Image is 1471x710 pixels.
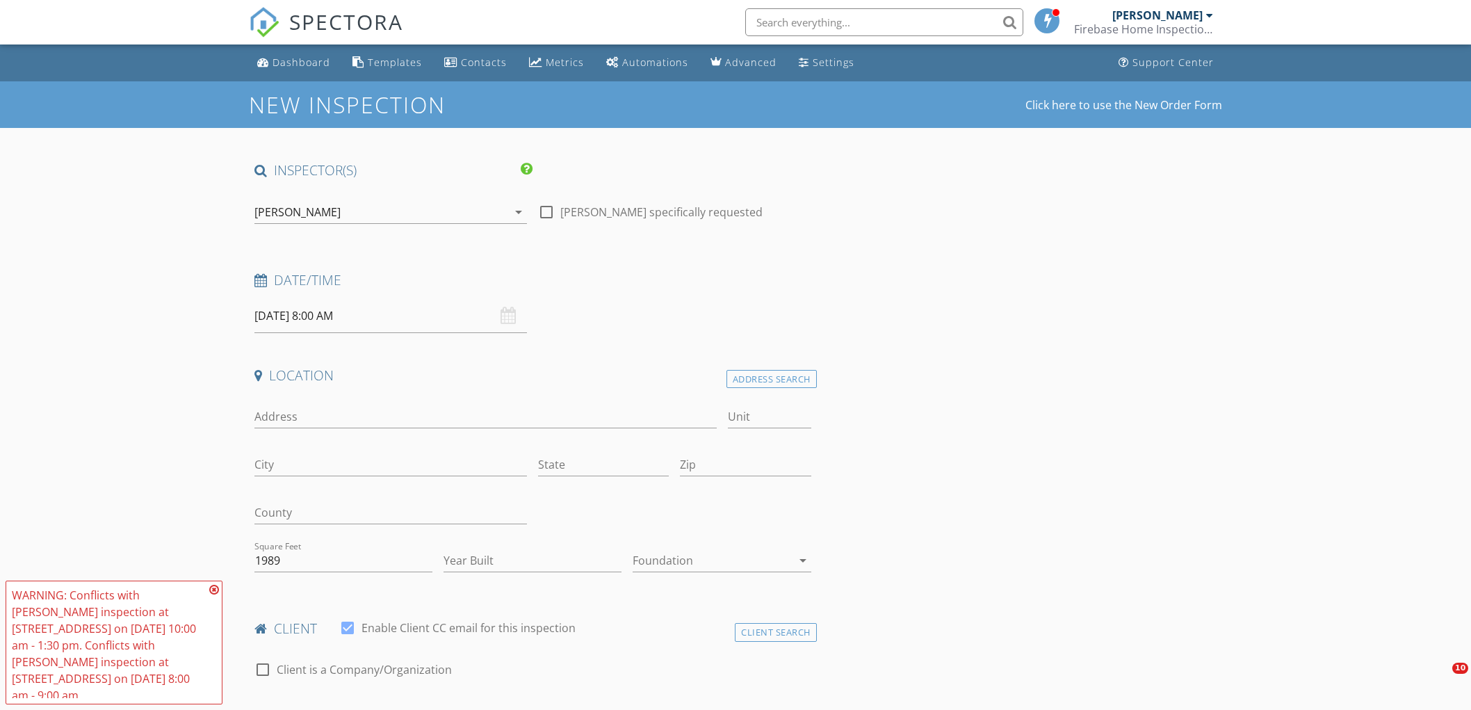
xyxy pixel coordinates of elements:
[1025,99,1222,111] a: Click here to use the New Order Form
[289,7,403,36] span: SPECTORA
[510,204,527,220] i: arrow_drop_down
[254,299,527,333] input: Select date
[1424,663,1457,696] iframe: Intercom live chat
[439,50,512,76] a: Contacts
[347,50,428,76] a: Templates
[705,50,782,76] a: Advanced
[12,587,205,704] div: WARNING: Conflicts with [PERSON_NAME] inspection at [STREET_ADDRESS] on [DATE] 10:00 am - 1:30 pm...
[1132,56,1214,69] div: Support Center
[622,56,688,69] div: Automations
[254,206,341,218] div: [PERSON_NAME]
[560,205,763,219] label: [PERSON_NAME] specifically requested
[601,50,694,76] a: Automations (Basic)
[249,19,403,48] a: SPECTORA
[252,50,336,76] a: Dashboard
[735,623,817,642] div: Client Search
[745,8,1023,36] input: Search everything...
[361,621,576,635] label: Enable Client CC email for this inspection
[1113,50,1219,76] a: Support Center
[368,56,422,69] div: Templates
[546,56,584,69] div: Metrics
[277,663,452,677] label: Client is a Company/Organization
[726,370,817,389] div: Address Search
[793,50,860,76] a: Settings
[813,56,854,69] div: Settings
[254,620,811,638] h4: client
[1112,8,1203,22] div: [PERSON_NAME]
[249,7,279,38] img: The Best Home Inspection Software - Spectora
[254,161,533,179] h4: INSPECTOR(S)
[1074,22,1213,36] div: Firebase Home Inspections
[254,271,811,289] h4: Date/Time
[461,56,507,69] div: Contacts
[523,50,590,76] a: Metrics
[725,56,777,69] div: Advanced
[273,56,330,69] div: Dashboard
[254,366,811,385] h4: Location
[795,552,811,569] i: arrow_drop_down
[249,92,557,117] h1: New Inspection
[1452,663,1468,674] span: 10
